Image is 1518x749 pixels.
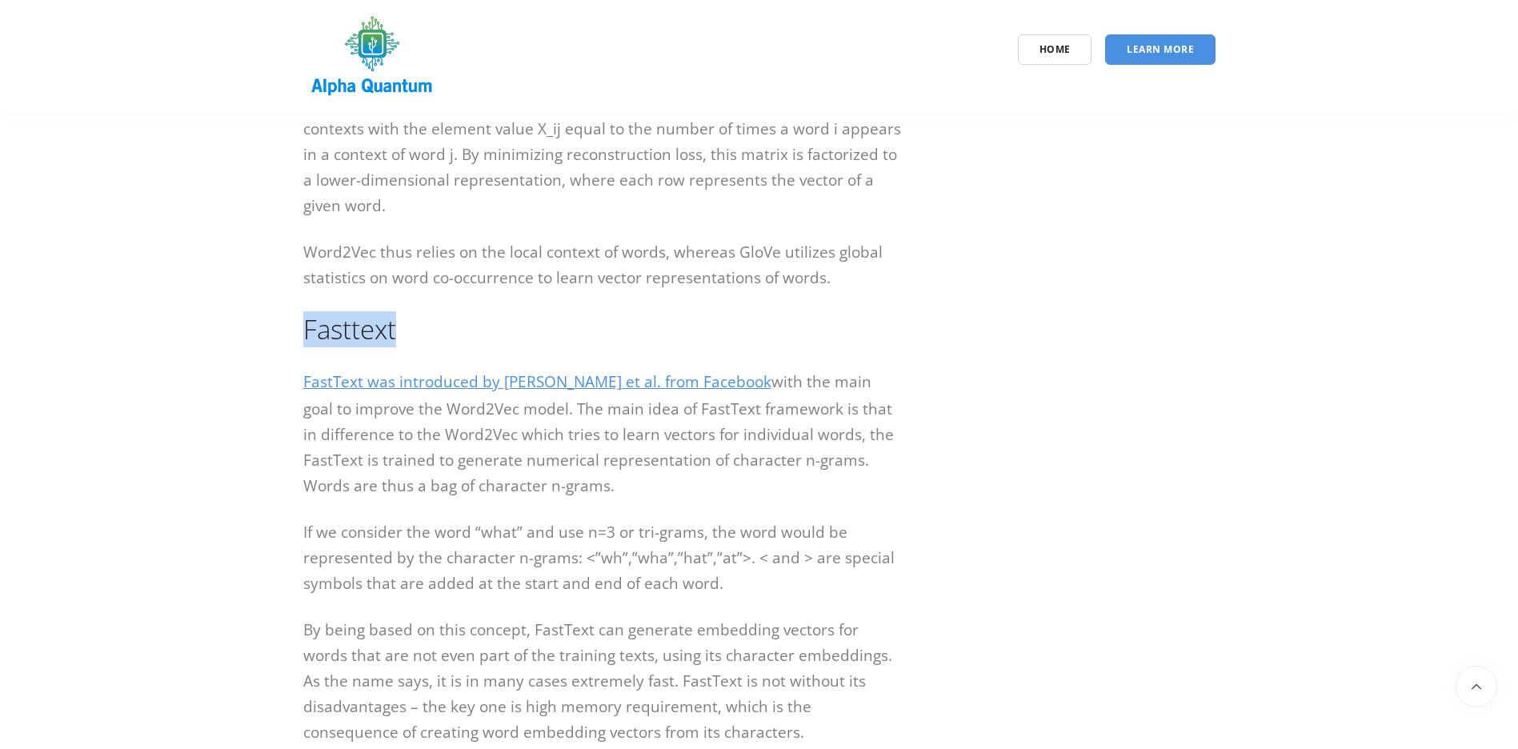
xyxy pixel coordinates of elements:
h2: Fasttext [303,311,903,347]
p: It first constructs a matrix X where the rows are words and the columns are contexts with the ele... [303,90,903,218]
p: Word2Vec thus relies on the local context of words, whereas GloVe utilizes global statistics on w... [303,239,903,290]
a: FastText was introduced by [PERSON_NAME] et al. from Facebook [303,371,771,392]
p: By being based on this concept, FastText can generate embedding vectors for words that are not ev... [303,617,903,745]
span: Home [1039,42,1071,56]
p: If we consider the word “what” and use n=3 or tri-grams, the word would be represented by the cha... [303,519,903,596]
p: with the main goal to improve the Word2Vec model. The main idea of FastText framework is that in ... [303,368,903,499]
a: Home [1018,34,1092,65]
a: Learn More [1105,34,1216,65]
span: Learn More [1127,42,1194,56]
img: logo [303,10,442,102]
